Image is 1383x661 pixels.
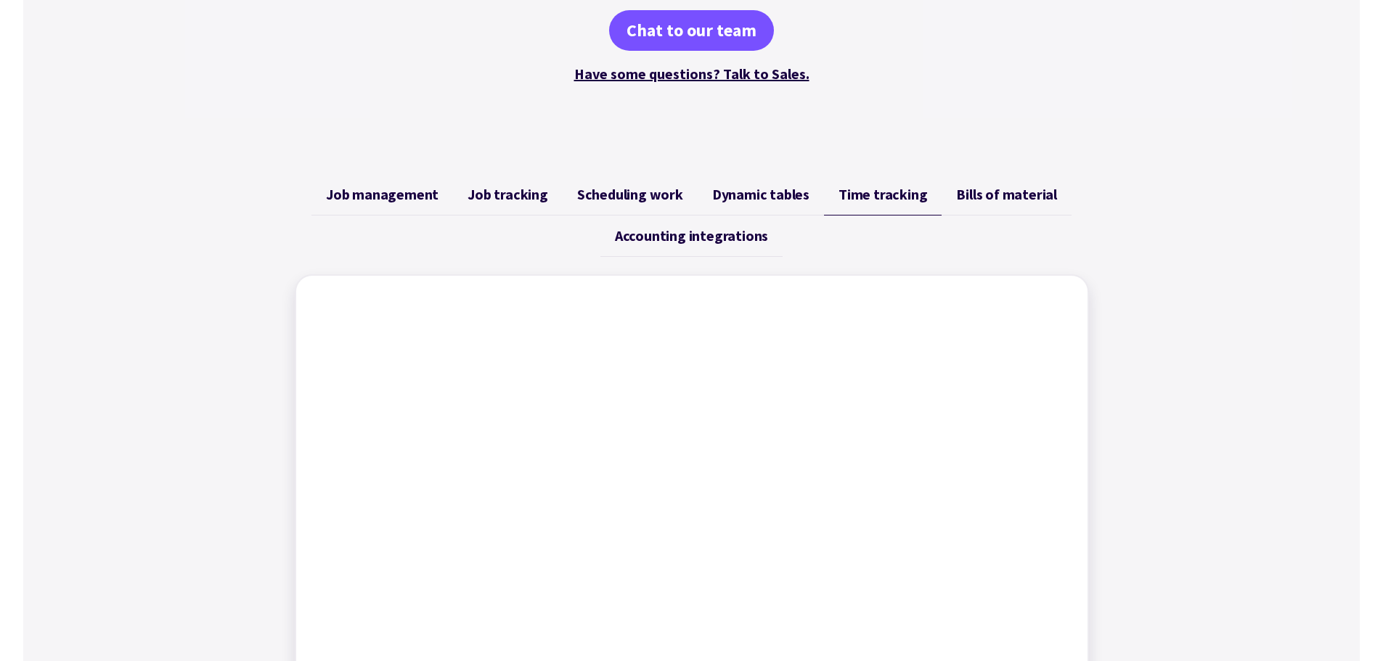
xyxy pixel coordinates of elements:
span: Time tracking [839,186,927,203]
span: Dynamic tables [712,186,809,203]
iframe: Chat Widget [1310,591,1383,661]
span: Bills of material [956,186,1057,203]
a: Chat to our team [609,10,774,51]
span: Job management [326,186,438,203]
a: Have some questions? Talk to Sales. [574,65,809,83]
span: Job tracking [468,186,548,203]
span: Scheduling work [577,186,683,203]
span: Accounting integrations [615,227,768,245]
